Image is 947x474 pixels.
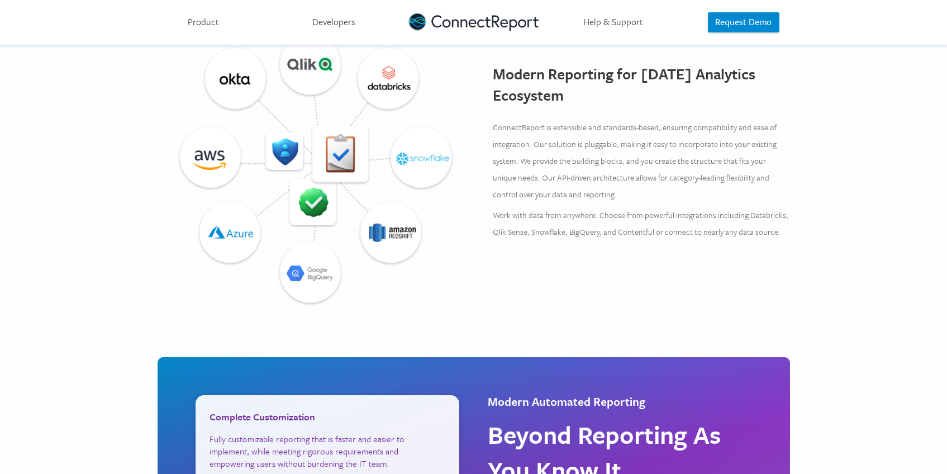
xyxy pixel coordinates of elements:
[210,410,445,424] h4: Complete Customization
[708,12,779,33] button: Request Demo
[210,433,445,470] p: Fully customizable reporting that is faster and easier to implement, while meeting rigorous requi...
[493,207,790,240] p: Work with data from anywhere. Choose from powerful integrations including Databricks, Qlik Sense,...
[158,32,455,306] img: Modern Reporting for Today's Analytics Ecosystem
[493,119,790,203] p: ConnectReport is extensible and standards-based, ensuring compatibility and ease of integration. ...
[488,393,645,410] label: Modern Automated Reporting
[493,63,790,106] h2: Modern Reporting for [DATE] Analytics Ecosystem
